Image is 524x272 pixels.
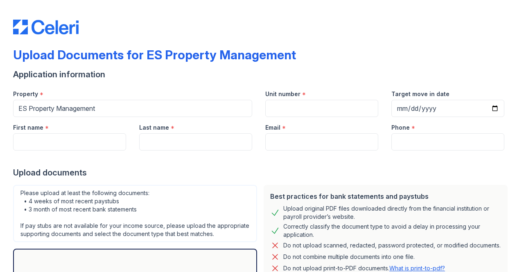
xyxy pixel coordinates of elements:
div: Do not upload scanned, redacted, password protected, or modified documents. [283,241,501,250]
div: Best practices for bank statements and paystubs [270,191,501,201]
div: Do not combine multiple documents into one file. [283,252,415,262]
iframe: chat widget [490,239,516,264]
div: Please upload at least the following documents: • 4 weeks of most recent paystubs • 3 month of mo... [13,185,257,242]
div: Correctly classify the document type to avoid a delay in processing your application. [283,223,501,239]
label: Property [13,90,38,98]
div: Upload documents [13,167,511,178]
label: Last name [139,124,169,132]
label: Target move in date [391,90,449,98]
label: First name [13,124,43,132]
div: Upload original PDF files downloaded directly from the financial institution or payroll provider’... [283,205,501,221]
div: Application information [13,69,511,80]
label: Phone [391,124,410,132]
label: Email [265,124,280,132]
label: Unit number [265,90,300,98]
img: CE_Logo_Blue-a8612792a0a2168367f1c8372b55b34899dd931a85d93a1a3d3e32e68fde9ad4.png [13,20,79,34]
div: Upload Documents for ES Property Management [13,47,296,62]
a: What is print-to-pdf? [389,265,445,272]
